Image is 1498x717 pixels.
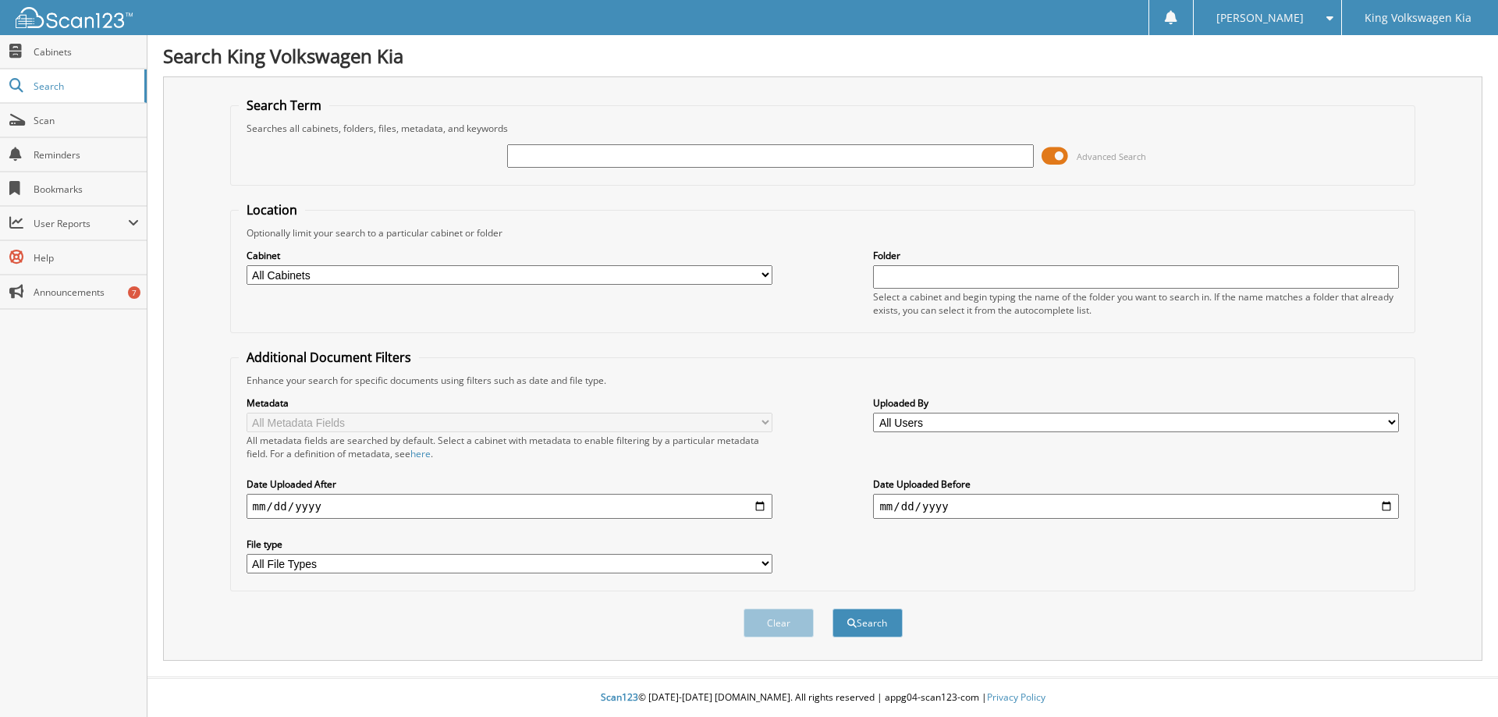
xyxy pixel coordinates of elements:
span: Scan [34,114,139,127]
div: Enhance your search for specific documents using filters such as date and file type. [239,374,1407,387]
span: Reminders [34,148,139,162]
legend: Additional Document Filters [239,349,419,366]
iframe: Chat Widget [1420,642,1498,717]
div: Optionally limit your search to a particular cabinet or folder [239,226,1407,240]
img: scan123-logo-white.svg [16,7,133,28]
h1: Search King Volkswagen Kia [163,43,1482,69]
a: here [410,447,431,460]
button: Clear [744,609,814,637]
span: [PERSON_NAME] [1216,13,1304,23]
span: Announcements [34,286,139,299]
div: Select a cabinet and begin typing the name of the folder you want to search in. If the name match... [873,290,1399,317]
label: File type [247,538,772,551]
span: Cabinets [34,45,139,59]
legend: Location [239,201,305,218]
label: Folder [873,249,1399,262]
label: Date Uploaded Before [873,477,1399,491]
span: Scan123 [601,690,638,704]
div: © [DATE]-[DATE] [DOMAIN_NAME]. All rights reserved | appg04-scan123-com | [147,679,1498,717]
div: All metadata fields are searched by default. Select a cabinet with metadata to enable filtering b... [247,434,772,460]
a: Privacy Policy [987,690,1045,704]
div: 7 [128,286,140,299]
label: Cabinet [247,249,772,262]
label: Uploaded By [873,396,1399,410]
div: Searches all cabinets, folders, files, metadata, and keywords [239,122,1407,135]
label: Date Uploaded After [247,477,772,491]
label: Metadata [247,396,772,410]
span: King Volkswagen Kia [1365,13,1471,23]
span: Help [34,251,139,264]
button: Search [832,609,903,637]
span: Bookmarks [34,183,139,196]
legend: Search Term [239,97,329,114]
span: User Reports [34,217,128,230]
span: Advanced Search [1077,151,1146,162]
span: Search [34,80,137,93]
input: start [247,494,772,519]
input: end [873,494,1399,519]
